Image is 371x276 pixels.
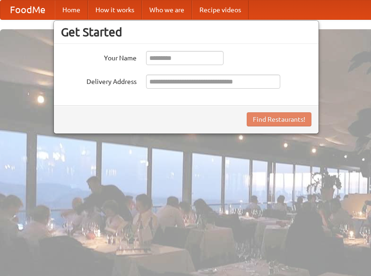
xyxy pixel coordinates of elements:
[0,0,55,19] a: FoodMe
[61,51,137,63] label: Your Name
[142,0,192,19] a: Who we are
[88,0,142,19] a: How it works
[55,0,88,19] a: Home
[61,25,311,39] h3: Get Started
[247,112,311,126] button: Find Restaurants!
[61,75,137,86] label: Delivery Address
[192,0,249,19] a: Recipe videos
